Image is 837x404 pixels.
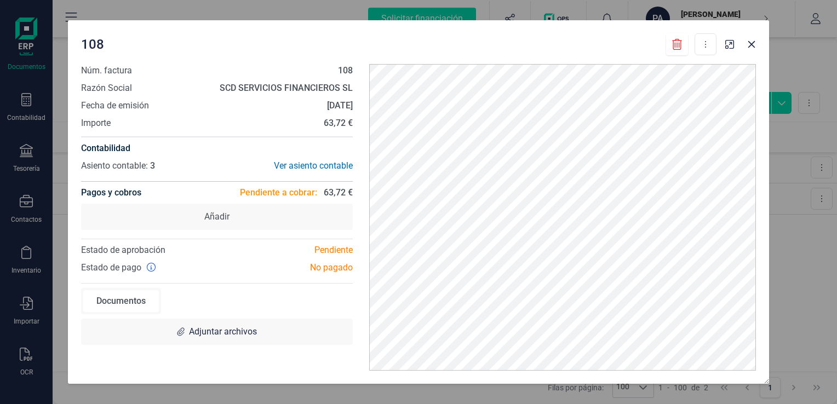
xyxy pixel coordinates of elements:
span: Fecha de emisión [81,99,149,112]
div: Documentos [83,290,159,312]
strong: 108 [338,65,353,76]
div: Ver asiento contable [217,159,353,172]
span: Importe [81,117,111,130]
button: Close [743,36,760,53]
span: Estado de pago [81,261,141,274]
span: 3 [150,160,155,171]
strong: SCD SERVICIOS FINANCIEROS SL [220,83,353,93]
span: Asiento contable: [81,160,148,171]
span: Pendiente a cobrar: [240,186,317,199]
h4: Pagos y cobros [81,182,141,204]
span: Razón Social [81,82,132,95]
span: Estado de aprobación [81,245,165,255]
div: No pagado [217,261,361,274]
h4: Contabilidad [81,142,353,155]
div: Adjuntar archivos [81,319,353,345]
strong: 63,72 € [324,118,353,128]
span: Añadir [204,210,230,223]
div: Pendiente [217,244,361,257]
span: Núm. factura [81,64,132,77]
span: 108 [81,36,104,53]
span: Adjuntar archivos [189,325,257,338]
span: 63,72 € [324,186,353,199]
strong: [DATE] [327,100,353,111]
